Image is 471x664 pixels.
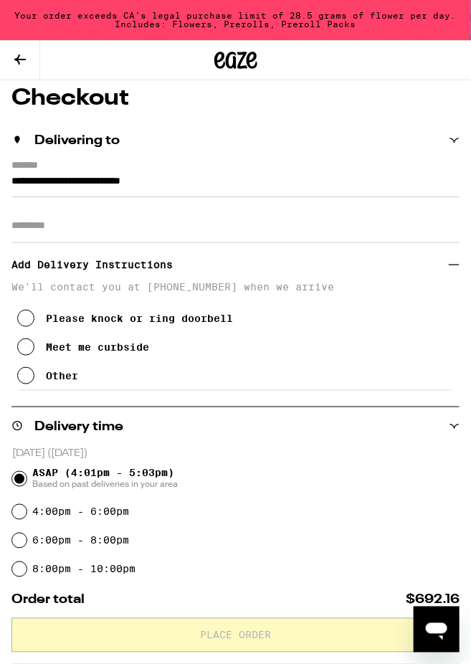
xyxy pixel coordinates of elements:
[46,313,233,324] div: Please knock or ring doorbell
[11,594,85,607] span: Order total
[32,468,178,490] span: ASAP (4:01pm - 5:03pm)
[46,370,78,381] div: Other
[406,594,460,607] span: $692.16
[11,248,449,281] h3: Add Delivery Instructions
[414,607,460,653] iframe: Button to launch messaging window
[34,134,120,147] h2: Delivering to
[46,341,149,353] div: Meet me curbside
[32,506,129,518] label: 4:00pm - 6:00pm
[12,447,460,460] p: [DATE] ([DATE])
[11,281,460,293] p: We'll contact you at [PHONE_NUMBER] when we arrive
[32,479,178,490] span: Based on past deliveries in your area
[200,630,271,640] span: Place Order
[17,333,149,361] button: Meet me curbside
[32,535,129,546] label: 6:00pm - 8:00pm
[11,87,460,110] h1: Checkout
[34,420,123,433] h2: Delivery time
[17,361,78,390] button: Other
[17,304,233,333] button: Please knock or ring doorbell
[11,618,460,653] button: Place Order
[32,564,135,575] label: 8:00pm - 10:00pm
